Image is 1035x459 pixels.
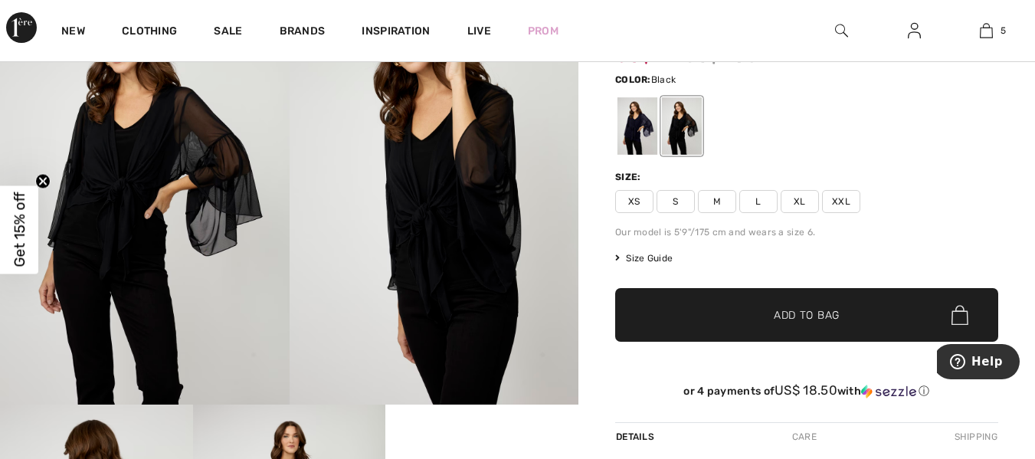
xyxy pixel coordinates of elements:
a: New [61,25,85,41]
span: Get 15% off [11,192,28,267]
span: Add to Bag [774,307,840,323]
button: Add to Bag [615,288,998,342]
div: Black [662,98,702,156]
a: 5 [951,21,1022,40]
span: M [698,190,736,213]
img: My Info [908,21,921,40]
span: S [657,190,695,213]
img: search the website [835,21,848,40]
span: L [739,190,778,213]
div: Shipping [951,423,998,451]
iframe: Opens a widget where you can find more information [937,344,1020,382]
img: Sezzle [861,385,916,398]
span: Black [651,74,676,85]
span: Size Guide [615,251,673,265]
span: US$ 18.50 [775,382,837,398]
div: Our model is 5'9"/175 cm and wears a size 6. [615,225,998,239]
a: Live [467,23,491,39]
span: Color: [615,74,651,85]
span: XXL [822,190,860,213]
a: Prom [528,23,558,39]
span: 5 [1001,24,1006,38]
button: Close teaser [35,173,51,189]
a: Clothing [122,25,177,41]
div: Details [615,423,658,451]
span: XS [615,190,653,213]
a: Brands [280,25,326,41]
div: or 4 payments of with [615,383,998,398]
a: Sale [214,25,242,41]
div: Navy [617,98,657,156]
img: 1ère Avenue [6,12,37,43]
div: Size: [615,170,644,184]
span: Inspiration [362,25,430,41]
img: My Bag [980,21,993,40]
a: Sign In [896,21,933,41]
div: or 4 payments ofUS$ 18.50withSezzle Click to learn more about Sezzle [615,383,998,404]
div: Care [779,423,830,451]
span: XL [781,190,819,213]
img: Bag.svg [951,306,968,326]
